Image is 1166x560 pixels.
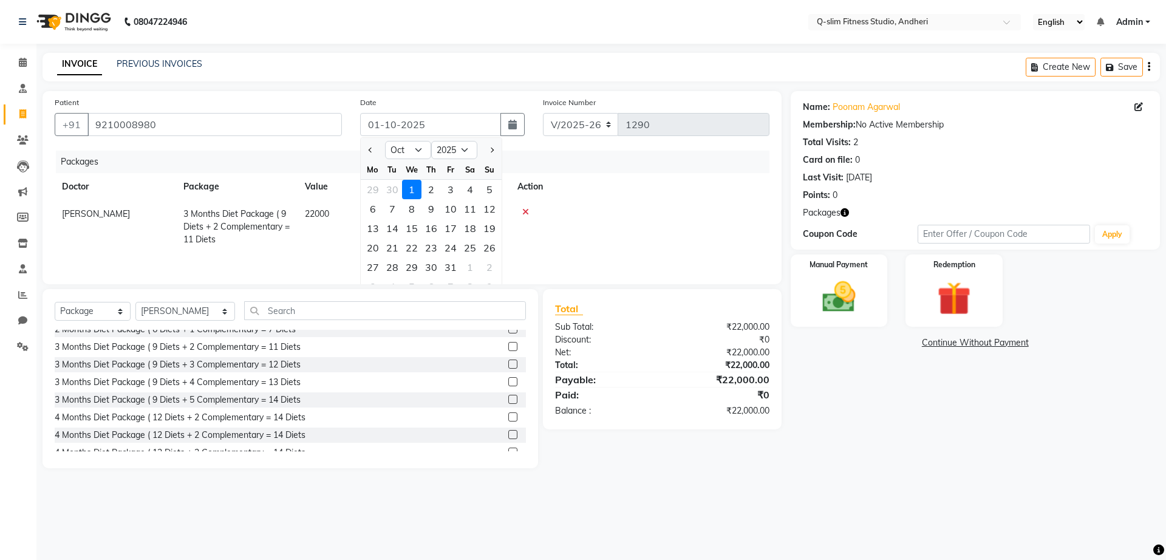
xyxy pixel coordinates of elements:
[402,238,421,258] div: 22
[480,258,499,277] div: Sunday, November 2, 2025
[662,333,778,346] div: ₹0
[385,141,431,159] select: Select month
[363,238,383,258] div: Monday, October 20, 2025
[421,180,441,199] div: Thursday, October 2, 2025
[176,173,298,200] th: Package
[421,219,441,238] div: Thursday, October 16, 2025
[402,238,421,258] div: Wednesday, October 22, 2025
[803,136,851,149] div: Total Visits:
[402,258,421,277] div: Wednesday, October 29, 2025
[441,199,460,219] div: Friday, October 10, 2025
[421,277,441,296] div: Thursday, November 6, 2025
[793,336,1157,349] a: Continue Without Payment
[363,219,383,238] div: 13
[55,323,296,336] div: 2 Months Diet Package ( 6 Diets + 1 Complementary = 7 Diets
[441,258,460,277] div: 31
[431,141,477,159] select: Select year
[480,238,499,258] div: Sunday, October 26, 2025
[812,278,867,316] img: _cash.svg
[363,277,383,296] div: Monday, November 3, 2025
[486,140,497,160] button: Next month
[480,199,499,219] div: Sunday, October 12, 2025
[402,180,421,199] div: Wednesday, October 1, 2025
[803,101,830,114] div: Name:
[662,405,778,417] div: ₹22,000.00
[421,199,441,219] div: 9
[662,346,778,359] div: ₹22,000.00
[383,160,402,179] div: Tu
[460,238,480,258] div: Saturday, October 25, 2025
[480,199,499,219] div: 12
[363,258,383,277] div: Monday, October 27, 2025
[358,173,449,200] th: Disc
[555,302,583,315] span: Total
[402,199,421,219] div: Wednesday, October 8, 2025
[383,180,402,199] div: 30
[803,118,856,131] div: Membership:
[810,259,868,270] label: Manual Payment
[57,53,102,75] a: INVOICE
[927,278,981,319] img: _gift.svg
[460,199,480,219] div: 11
[441,238,460,258] div: 24
[460,238,480,258] div: 25
[855,154,860,166] div: 0
[803,189,830,202] div: Points:
[55,97,79,108] label: Patient
[55,173,176,200] th: Doctor
[383,180,402,199] div: Tuesday, September 30, 2025
[421,277,441,296] div: 6
[441,258,460,277] div: Friday, October 31, 2025
[441,180,460,199] div: 3
[546,321,662,333] div: Sub Total:
[846,171,872,184] div: [DATE]
[803,154,853,166] div: Card on file:
[833,189,837,202] div: 0
[55,358,301,371] div: 3 Months Diet Package ( 9 Diets + 3 Complementary = 12 Diets
[460,277,480,296] div: 8
[55,446,305,459] div: 4 Months Diet Package ( 12 Diets + 2 Complementary = 14 Diets
[480,277,499,296] div: Sunday, November 9, 2025
[441,238,460,258] div: Friday, October 24, 2025
[460,258,480,277] div: 1
[803,118,1148,131] div: No Active Membership
[402,199,421,219] div: 8
[383,238,402,258] div: Tuesday, October 21, 2025
[441,277,460,296] div: 7
[383,277,402,296] div: 4
[360,97,377,108] label: Date
[546,333,662,346] div: Discount:
[305,208,329,219] span: 22000
[363,160,383,179] div: Mo
[460,180,480,199] div: 4
[460,277,480,296] div: Saturday, November 8, 2025
[421,258,441,277] div: 30
[183,208,290,245] span: 3 Months Diet Package ( 9 Diets + 2 Complementary = 11 Diets
[480,160,499,179] div: Su
[363,219,383,238] div: Monday, October 13, 2025
[480,219,499,238] div: Sunday, October 19, 2025
[421,199,441,219] div: Thursday, October 9, 2025
[383,258,402,277] div: 28
[421,238,441,258] div: Thursday, October 23, 2025
[363,277,383,296] div: 3
[383,219,402,238] div: 14
[441,219,460,238] div: 17
[460,160,480,179] div: Sa
[460,180,480,199] div: Saturday, October 4, 2025
[55,341,301,353] div: 3 Months Diet Package ( 9 Diets + 2 Complementary = 11 Diets
[244,301,526,320] input: Search
[298,173,358,200] th: Value
[55,376,301,389] div: 3 Months Diet Package ( 9 Diets + 4 Complementary = 13 Diets
[55,394,301,406] div: 3 Months Diet Package ( 9 Diets + 5 Complementary = 14 Diets
[402,258,421,277] div: 29
[662,372,778,387] div: ₹22,000.00
[543,97,596,108] label: Invoice Number
[480,219,499,238] div: 19
[933,259,975,270] label: Redemption
[31,5,114,39] img: logo
[803,228,918,241] div: Coupon Code
[546,372,662,387] div: Payable:
[460,199,480,219] div: Saturday, October 11, 2025
[1116,16,1143,29] span: Admin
